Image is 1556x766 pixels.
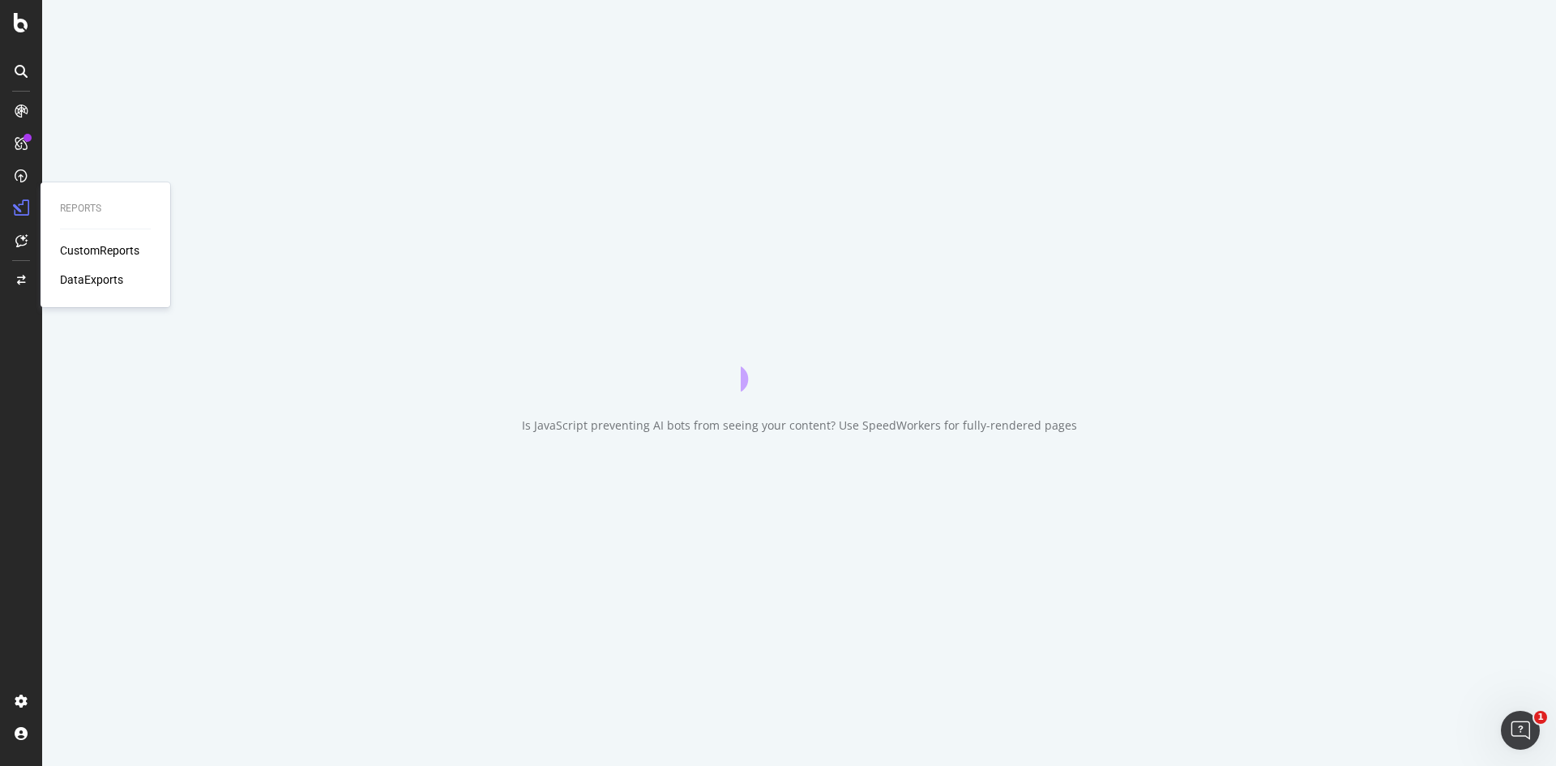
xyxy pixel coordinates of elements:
a: DataExports [60,272,123,288]
div: animation [741,333,857,392]
iframe: Intercom live chat [1501,711,1540,750]
div: Reports [60,202,151,216]
div: Is JavaScript preventing AI bots from seeing your content? Use SpeedWorkers for fully-rendered pages [522,417,1077,434]
span: 1 [1534,711,1547,724]
a: CustomReports [60,242,139,259]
